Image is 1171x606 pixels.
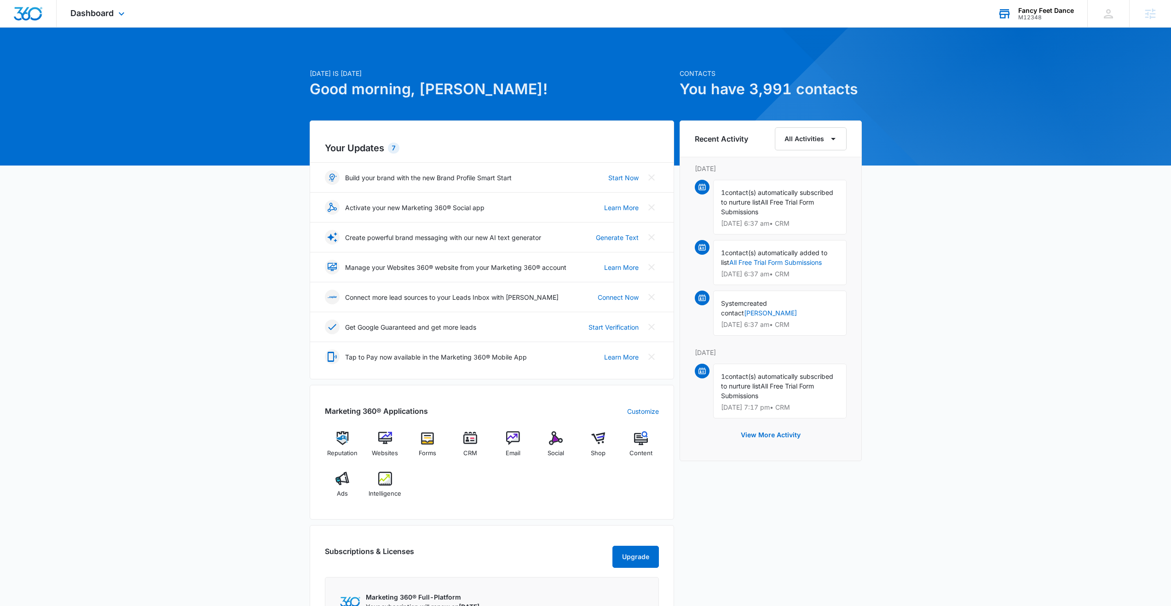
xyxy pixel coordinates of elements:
span: Websites [372,449,398,458]
span: Intelligence [369,489,401,498]
p: [DATE] [695,164,847,173]
button: All Activities [775,127,847,150]
a: Social [538,431,573,464]
span: 1 [721,189,725,196]
h6: Recent Activity [695,133,748,144]
span: 1 [721,249,725,257]
span: Ads [337,489,348,498]
a: Intelligence [367,472,403,505]
button: Upgrade [612,546,659,568]
a: Learn More [604,263,639,272]
p: Get Google Guaranteed and get more leads [345,322,476,332]
a: Shop [581,431,616,464]
div: 7 [388,143,399,154]
h2: Subscriptions & Licenses [325,546,414,564]
span: Content [629,449,652,458]
h2: Your Updates [325,141,659,155]
a: All Free Trial Form Submissions [729,258,822,266]
p: Manage your Websites 360® website from your Marketing 360® account [345,263,566,272]
a: Websites [367,431,403,464]
span: Social [548,449,564,458]
button: View More Activity [732,424,810,446]
p: Activate your new Marketing 360® Social app [345,203,485,212]
p: Contacts [680,69,862,78]
span: contact(s) automatically subscribed to nurture list [721,189,833,206]
p: Marketing 360® Full-Platform [366,592,479,602]
button: Close [644,349,659,364]
span: Email [506,449,520,458]
button: Close [644,230,659,245]
p: [DATE] 6:37 am • CRM [721,220,839,227]
h1: Good morning, [PERSON_NAME]! [310,78,674,100]
p: Tap to Pay now available in the Marketing 360® Mobile App [345,352,527,362]
span: System [721,299,744,307]
a: Learn More [604,203,639,212]
span: Shop [591,449,606,458]
div: account name [1018,7,1074,14]
a: Content [623,431,659,464]
p: [DATE] 6:37 am • CRM [721,271,839,277]
a: Start Verification [588,322,639,332]
a: Connect Now [598,292,639,302]
span: Forms [419,449,436,458]
span: 1 [721,372,725,380]
span: CRM [463,449,477,458]
button: Close [644,260,659,274]
a: Start Now [608,173,639,183]
button: Close [644,290,659,304]
p: Build your brand with the new Brand Profile Smart Start [345,173,512,183]
a: Learn More [604,352,639,362]
span: contact(s) automatically added to list [721,249,827,266]
span: created contact [721,299,767,317]
span: Reputation [327,449,358,458]
p: [DATE] 7:17 pm • CRM [721,404,839,411]
span: contact(s) automatically subscribed to nurture list [721,372,833,390]
a: Forms [410,431,445,464]
a: Reputation [325,431,360,464]
a: CRM [453,431,488,464]
p: Create powerful brand messaging with our new AI text generator [345,233,541,242]
p: [DATE] 6:37 am • CRM [721,321,839,328]
a: [PERSON_NAME] [744,309,797,317]
h1: You have 3,991 contacts [680,78,862,100]
h2: Marketing 360® Applications [325,406,428,417]
span: Dashboard [70,8,114,18]
button: Close [644,170,659,185]
div: account id [1018,14,1074,21]
a: Ads [325,472,360,505]
a: Generate Text [596,233,639,242]
a: Email [496,431,531,464]
a: Customize [627,406,659,416]
span: All Free Trial Form Submissions [721,382,814,400]
button: Close [644,320,659,334]
button: Close [644,200,659,215]
span: All Free Trial Form Submissions [721,198,814,216]
p: [DATE] [695,348,847,357]
p: [DATE] is [DATE] [310,69,674,78]
p: Connect more lead sources to your Leads Inbox with [PERSON_NAME] [345,292,559,302]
